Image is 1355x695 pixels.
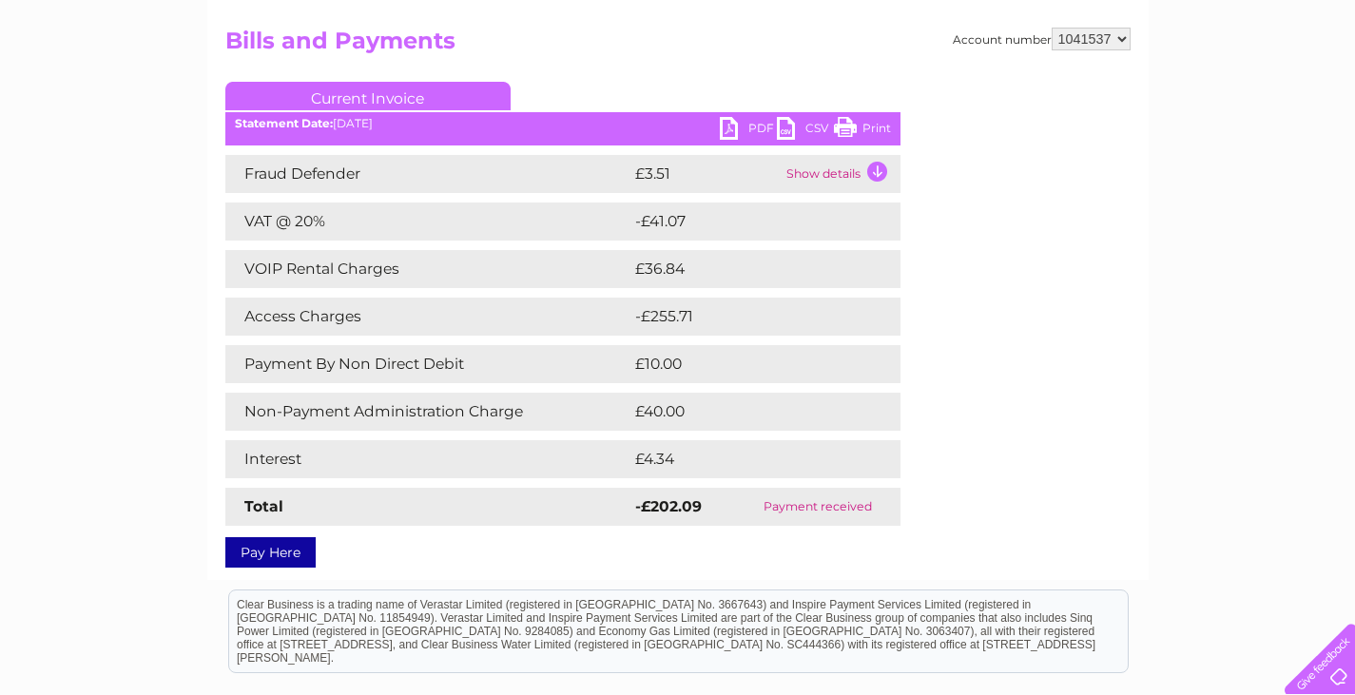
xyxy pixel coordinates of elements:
[225,440,630,478] td: Interest
[782,155,900,193] td: Show details
[630,203,863,241] td: -£41.07
[225,537,316,568] a: Pay Here
[1190,81,1217,95] a: Blog
[225,82,511,110] a: Current Invoice
[630,298,867,336] td: -£255.71
[736,488,900,526] td: Payment received
[225,250,630,288] td: VOIP Rental Charges
[225,117,900,130] div: [DATE]
[997,10,1128,33] a: 0333 014 3131
[1068,81,1110,95] a: Energy
[635,497,702,515] strong: -£202.09
[1020,81,1056,95] a: Water
[777,117,834,145] a: CSV
[834,117,891,145] a: Print
[225,203,630,241] td: VAT @ 20%
[244,497,283,515] strong: Total
[720,117,777,145] a: PDF
[1121,81,1178,95] a: Telecoms
[630,155,782,193] td: £3.51
[953,28,1131,50] div: Account number
[630,345,861,383] td: £10.00
[225,298,630,336] td: Access Charges
[630,250,863,288] td: £36.84
[235,116,333,130] b: Statement Date:
[1293,81,1338,95] a: Log out
[225,155,630,193] td: Fraud Defender
[48,49,145,107] img: logo.png
[225,28,1131,64] h2: Bills and Payments
[225,345,630,383] td: Payment By Non Direct Debit
[1229,81,1275,95] a: Contact
[630,393,863,431] td: £40.00
[229,10,1128,92] div: Clear Business is a trading name of Verastar Limited (registered in [GEOGRAPHIC_DATA] No. 3667643...
[630,440,856,478] td: £4.34
[225,393,630,431] td: Non-Payment Administration Charge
